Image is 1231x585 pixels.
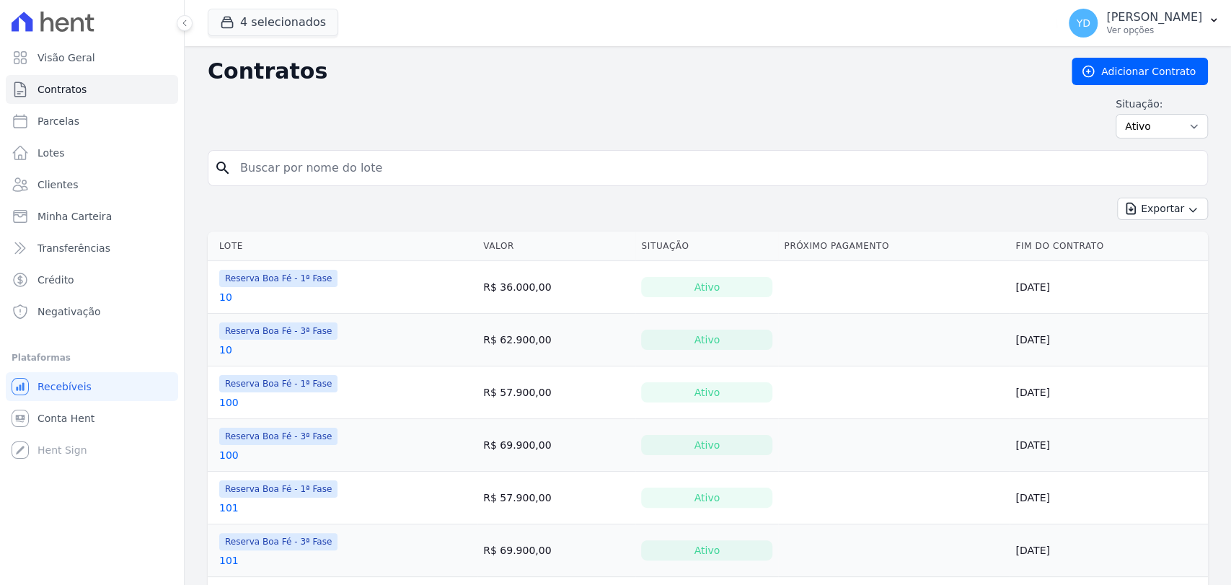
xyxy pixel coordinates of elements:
a: 101 [219,501,239,515]
p: Ver opções [1106,25,1202,36]
span: Reserva Boa Fé - 1ª Fase [219,270,337,287]
span: Reserva Boa Fé - 1ª Fase [219,375,337,392]
span: Reserva Boa Fé - 3ª Fase [219,533,337,550]
div: Ativo [641,330,772,350]
div: Plataformas [12,349,172,366]
a: Contratos [6,75,178,104]
td: R$ 57.900,00 [477,472,635,524]
span: Crédito [37,273,74,287]
span: Reserva Boa Fé - 3ª Fase [219,428,337,445]
a: Adicionar Contrato [1072,58,1208,85]
td: [DATE] [1010,314,1208,366]
a: Parcelas [6,107,178,136]
span: Reserva Boa Fé - 1ª Fase [219,480,337,498]
a: Lotes [6,138,178,167]
span: Contratos [37,82,87,97]
a: Conta Hent [6,404,178,433]
a: Visão Geral [6,43,178,72]
th: Situação [635,232,778,261]
span: Transferências [37,241,110,255]
td: [DATE] [1010,524,1208,577]
td: [DATE] [1010,472,1208,524]
div: Ativo [641,382,772,403]
div: Ativo [641,435,772,455]
td: [DATE] [1010,419,1208,472]
h2: Contratos [208,58,1049,84]
td: R$ 69.900,00 [477,524,635,577]
td: R$ 69.900,00 [477,419,635,472]
a: Transferências [6,234,178,263]
a: 101 [219,553,239,568]
a: 100 [219,395,239,410]
label: Situação: [1116,97,1208,111]
a: Negativação [6,297,178,326]
th: Valor [477,232,635,261]
p: [PERSON_NAME] [1106,10,1202,25]
span: YD [1076,18,1090,28]
span: Recebíveis [37,379,92,394]
a: 10 [219,343,232,357]
td: R$ 62.900,00 [477,314,635,366]
a: Recebíveis [6,372,178,401]
th: Fim do Contrato [1010,232,1208,261]
i: search [214,159,231,177]
th: Lote [208,232,477,261]
span: Lotes [37,146,65,160]
div: Ativo [641,540,772,560]
span: Visão Geral [37,50,95,65]
span: Clientes [37,177,78,192]
span: Reserva Boa Fé - 3ª Fase [219,322,337,340]
a: Crédito [6,265,178,294]
span: Conta Hent [37,411,94,426]
a: Minha Carteira [6,202,178,231]
span: Minha Carteira [37,209,112,224]
td: R$ 57.900,00 [477,366,635,419]
td: R$ 36.000,00 [477,261,635,314]
div: Ativo [641,277,772,297]
th: Próximo Pagamento [778,232,1010,261]
td: [DATE] [1010,261,1208,314]
a: Clientes [6,170,178,199]
div: Ativo [641,488,772,508]
input: Buscar por nome do lote [231,154,1201,182]
span: Parcelas [37,114,79,128]
span: Negativação [37,304,101,319]
button: YD [PERSON_NAME] Ver opções [1057,3,1231,43]
a: 100 [219,448,239,462]
a: 10 [219,290,232,304]
button: 4 selecionados [208,9,338,36]
td: [DATE] [1010,366,1208,419]
button: Exportar [1117,198,1208,220]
